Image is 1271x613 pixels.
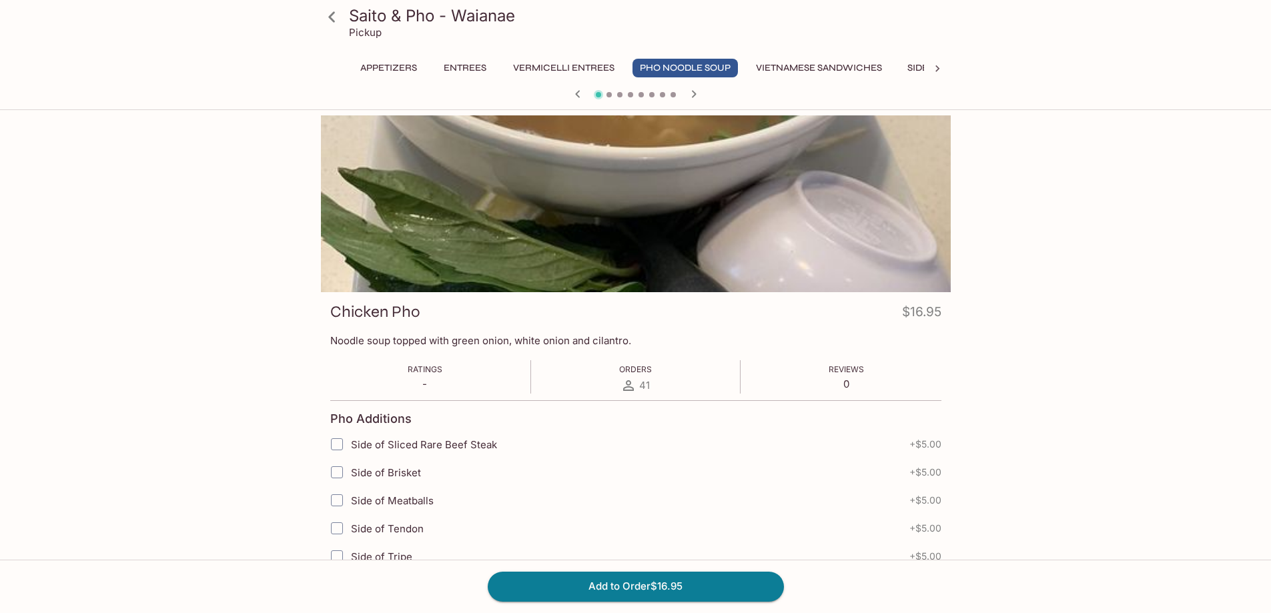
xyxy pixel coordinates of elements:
[902,301,941,328] h4: $16.95
[351,494,434,507] span: Side of Meatballs
[321,115,951,292] div: Chicken Pho
[632,59,738,77] button: Pho Noodle Soup
[909,439,941,450] span: + $5.00
[749,59,889,77] button: Vietnamese Sandwiches
[506,59,622,77] button: Vermicelli Entrees
[909,495,941,506] span: + $5.00
[909,551,941,562] span: + $5.00
[351,550,412,563] span: Side of Tripe
[408,378,442,390] p: -
[435,59,495,77] button: Entrees
[349,26,382,39] p: Pickup
[639,379,650,392] span: 41
[619,364,652,374] span: Orders
[829,378,864,390] p: 0
[353,59,424,77] button: Appetizers
[330,412,412,426] h4: Pho Additions
[351,438,497,451] span: Side of Sliced Rare Beef Steak
[408,364,442,374] span: Ratings
[900,59,971,77] button: Side Order
[909,523,941,534] span: + $5.00
[349,5,945,26] h3: Saito & Pho - Waianae
[351,466,421,479] span: Side of Brisket
[909,467,941,478] span: + $5.00
[351,522,424,535] span: Side of Tendon
[330,334,941,347] p: Noodle soup topped with green onion, white onion and cilantro.
[829,364,864,374] span: Reviews
[488,572,784,601] button: Add to Order$16.95
[330,301,420,322] h3: Chicken Pho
